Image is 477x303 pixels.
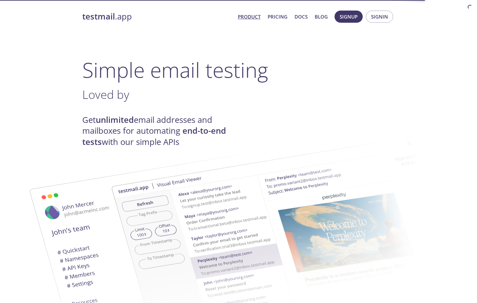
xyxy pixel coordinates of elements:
[295,12,308,21] a: Docs
[335,11,363,23] button: Signup
[340,12,358,21] span: Signup
[82,11,115,22] strong: testmail
[82,115,238,148] h4: Get email addresses and mailboxes for automating with our simple APIs
[315,12,328,21] a: Blog
[82,11,233,22] a: testmail.app
[82,125,226,147] strong: end-to-end tests
[238,12,261,21] a: Product
[366,11,393,23] button: Signin
[82,86,129,102] span: Loved by
[268,12,287,21] a: Pricing
[82,58,395,82] h1: Simple email testing
[371,12,388,21] span: Signin
[96,114,134,125] strong: unlimited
